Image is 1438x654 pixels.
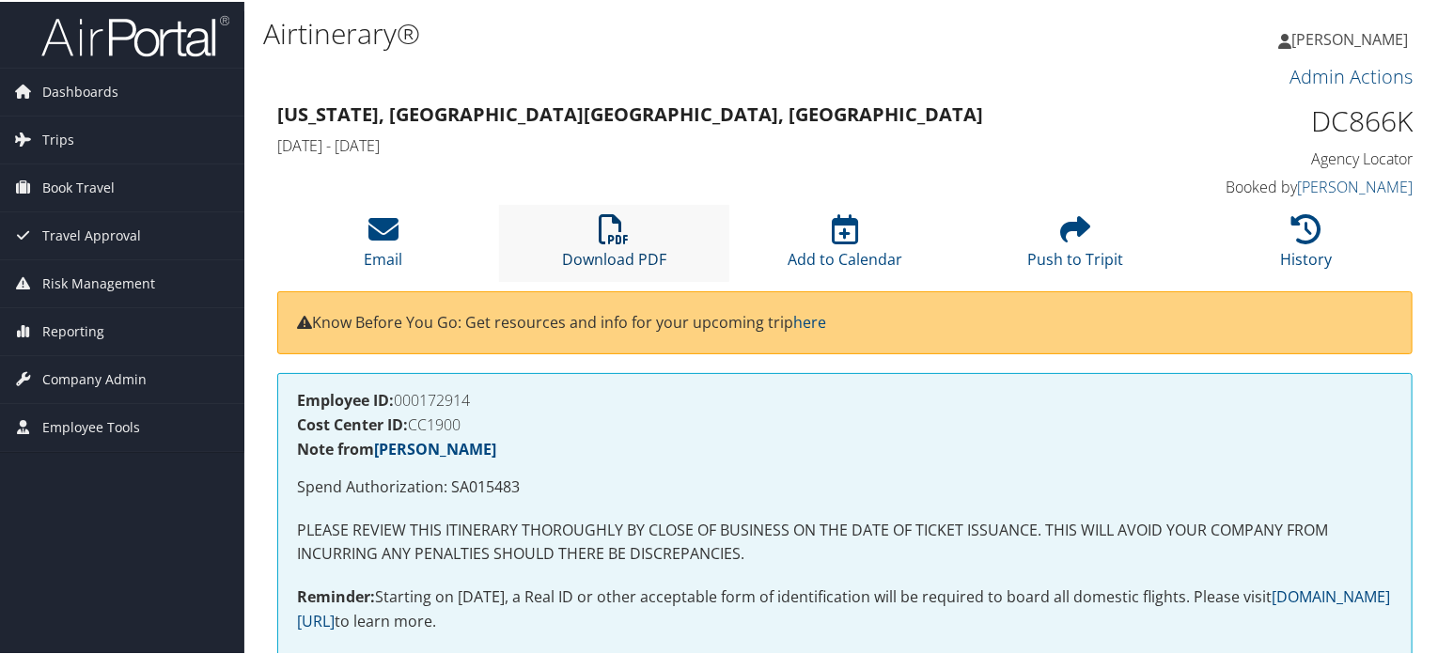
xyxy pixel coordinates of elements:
h4: Agency Locator [1150,147,1414,167]
strong: Employee ID: [297,388,394,409]
strong: Reminder: [297,584,375,605]
p: PLEASE REVIEW THIS ITINERARY THOROUGHLY BY CLOSE OF BUSINESS ON THE DATE OF TICKET ISSUANCE. THIS... [297,517,1393,565]
span: Reporting [42,306,104,353]
a: [PERSON_NAME] [1297,175,1413,195]
a: History [1281,223,1333,268]
h4: [DATE] - [DATE] [277,133,1122,154]
a: Download PDF [562,223,666,268]
p: Spend Authorization: SA015483 [297,474,1393,498]
span: Company Admin [42,354,147,401]
span: [PERSON_NAME] [1291,27,1408,48]
a: Admin Actions [1290,62,1413,87]
a: Add to Calendar [788,223,902,268]
h1: Airtinerary® [263,12,1039,52]
h1: DC866K [1150,100,1414,139]
a: here [793,310,826,331]
span: Travel Approval [42,210,141,257]
h4: 000172914 [297,391,1393,406]
span: Dashboards [42,67,118,114]
strong: Note from [297,437,496,458]
span: Risk Management [42,258,155,305]
a: Push to Tripit [1028,223,1124,268]
a: [PERSON_NAME] [374,437,496,458]
p: Starting on [DATE], a Real ID or other acceptable form of identification will be required to boar... [297,584,1393,631]
a: Email [364,223,402,268]
strong: Cost Center ID: [297,413,408,433]
h4: Booked by [1150,175,1414,195]
a: [DOMAIN_NAME][URL] [297,584,1390,630]
span: Employee Tools [42,402,140,449]
span: Trips [42,115,74,162]
strong: [US_STATE], [GEOGRAPHIC_DATA] [GEOGRAPHIC_DATA], [GEOGRAPHIC_DATA] [277,100,983,125]
h4: CC1900 [297,415,1393,430]
img: airportal-logo.png [41,12,229,56]
a: [PERSON_NAME] [1278,9,1427,66]
span: Book Travel [42,163,115,210]
p: Know Before You Go: Get resources and info for your upcoming trip [297,309,1393,334]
